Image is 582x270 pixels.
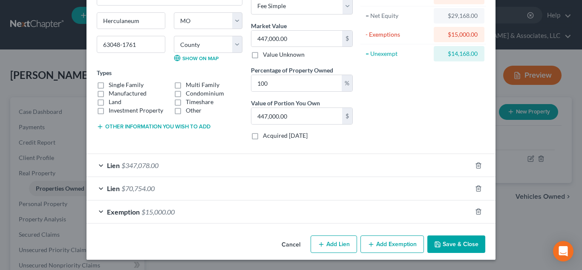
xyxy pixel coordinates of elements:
[121,184,155,192] span: $70,754.00
[251,66,333,75] label: Percentage of Property Owned
[441,30,478,39] div: $15,000.00
[251,108,342,124] input: 0.00
[342,31,352,47] div: $
[107,208,140,216] span: Exemption
[121,161,158,169] span: $347,078.00
[360,235,424,253] button: Add Exemption
[251,75,342,91] input: 0.00
[263,50,305,59] label: Value Unknown
[342,108,352,124] div: $
[441,49,478,58] div: $14,168.00
[186,106,202,115] label: Other
[186,81,219,89] label: Multi Family
[263,131,308,140] label: Acquired [DATE]
[186,89,224,98] label: Condominium
[97,68,112,77] label: Types
[251,99,320,107] label: Value of Portion You Own
[251,21,287,30] label: Market Value
[427,235,485,253] button: Save & Close
[97,36,165,53] input: Enter zip...
[141,208,175,216] span: $15,000.00
[275,236,307,253] button: Cancel
[109,89,147,98] label: Manufactured
[441,12,478,20] div: $29,168.00
[311,235,357,253] button: Add Lien
[109,98,121,106] label: Land
[107,184,120,192] span: Lien
[342,75,352,91] div: %
[109,106,163,115] label: Investment Property
[366,12,430,20] div: = Net Equity
[251,31,342,47] input: 0.00
[186,98,213,106] label: Timeshare
[366,30,430,39] div: - Exemptions
[97,13,165,29] input: Enter city...
[553,241,573,261] div: Open Intercom Messenger
[107,161,120,169] span: Lien
[97,123,210,130] button: Other information you wish to add
[174,55,219,61] a: Show on Map
[109,81,144,89] label: Single Family
[366,49,430,58] div: = Unexempt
